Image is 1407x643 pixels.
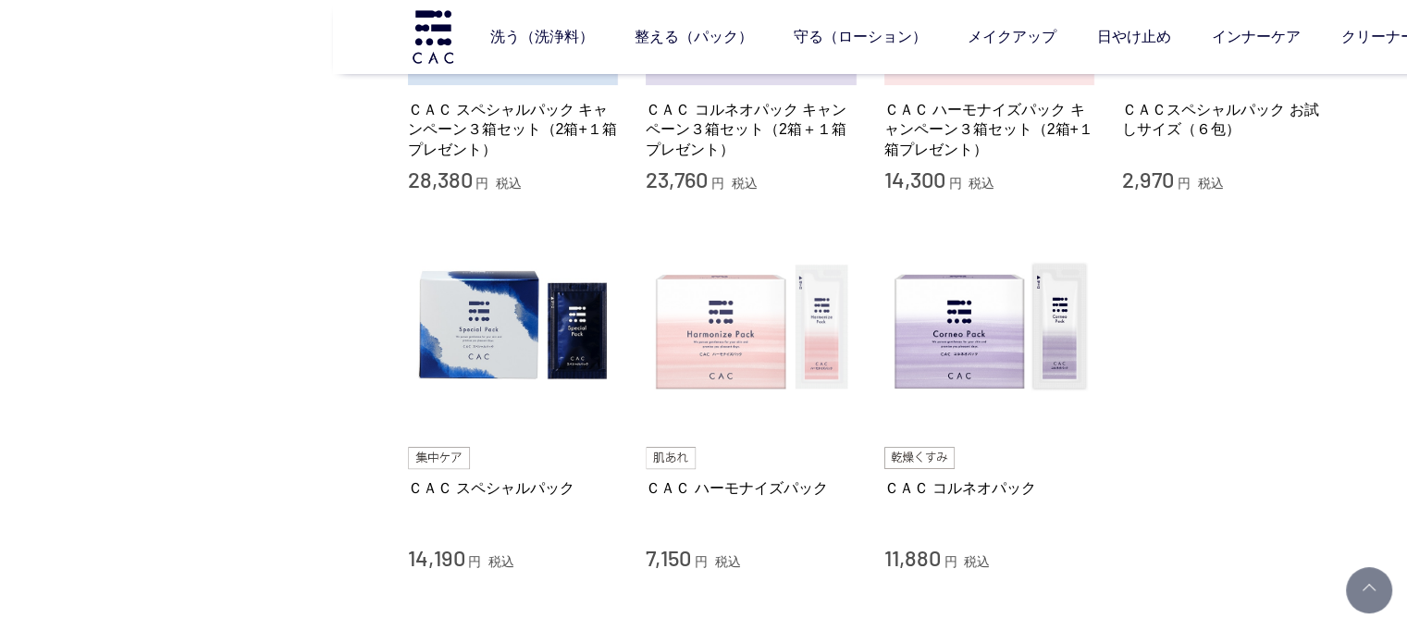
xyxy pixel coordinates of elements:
span: 円 [468,554,481,569]
a: 守る（ローション） [794,11,927,63]
a: ＣＡＣ ハーモナイズパック キャンペーン３箱セット（2箱+１箱プレゼント） [884,100,1095,159]
img: ＣＡＣ コルネオパック [884,222,1095,433]
img: tab_domain_overview_orange.svg [63,109,78,124]
a: 洗う（洗浄料） [490,11,594,63]
span: 円 [948,176,961,191]
a: ＣＡＣスペシャルパック お試しサイズ（６包） [1122,100,1333,140]
span: 円 [475,176,488,191]
img: ＣＡＣ スペシャルパック [408,222,619,433]
div: ドメイン: [DOMAIN_NAME][PERSON_NAME] [48,48,316,65]
img: ＣＡＣ ハーモナイズパック [646,222,857,433]
img: tab_keywords_by_traffic_grey.svg [194,109,209,124]
div: キーワード流入 [215,111,298,123]
a: ＣＡＣ スペシャルパック [408,478,619,498]
img: website_grey.svg [30,48,44,65]
a: インナーケア [1212,11,1301,63]
span: 円 [1178,176,1191,191]
a: ＣＡＣ コルネオパック [884,478,1095,498]
span: 7,150 [646,544,691,571]
a: ＣＡＣ スペシャルパック キャンペーン３箱セット（2箱+１箱プレゼント） [408,100,619,159]
span: 税込 [1198,176,1224,191]
span: 税込 [715,554,741,569]
a: 整える（パック） [635,11,753,63]
span: 円 [711,176,724,191]
span: 税込 [969,176,994,191]
span: 税込 [496,176,522,191]
div: ドメイン概要 [83,111,154,123]
a: ＣＡＣ ハーモナイズパック [646,478,857,498]
span: 税込 [964,554,990,569]
span: 14,300 [884,166,945,192]
span: 円 [695,554,708,569]
span: 11,880 [884,544,941,571]
span: 23,760 [646,166,708,192]
img: logo [410,10,456,63]
img: 集中ケア [408,447,471,469]
div: v 4.0.25 [52,30,91,44]
span: 円 [944,554,957,569]
span: 2,970 [1122,166,1174,192]
a: メイクアップ [968,11,1056,63]
a: ＣＡＣ コルネオパック キャンペーン３箱セット（2箱＋１箱プレゼント） [646,100,857,159]
img: 肌あれ [646,447,696,469]
img: 乾燥くすみ [884,447,956,469]
span: 28,380 [408,166,473,192]
span: 税込 [488,554,514,569]
a: 日やけ止め [1097,11,1171,63]
img: logo_orange.svg [30,30,44,44]
span: 14,190 [408,544,465,571]
span: 税込 [732,176,758,191]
